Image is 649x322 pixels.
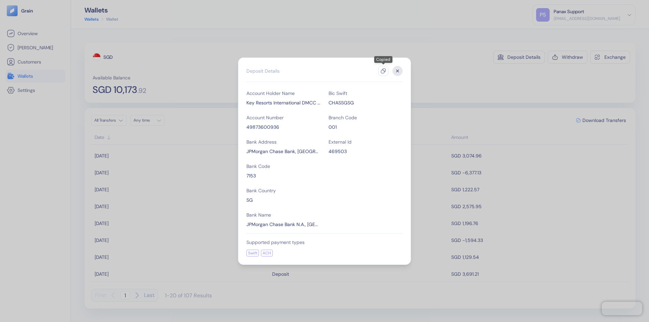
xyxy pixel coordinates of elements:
div: Account Holder Name [246,90,320,97]
div: JPMorgan Chase Bank N.A., Singapore Branch [246,221,320,228]
div: ACH [261,250,273,256]
div: Key Resorts International DMCC TransferMate [246,99,320,106]
div: 49873600936 [246,124,320,130]
div: 7153 [246,172,320,179]
div: Supported payment types [246,239,403,246]
div: 001 [329,124,403,130]
div: Bank Name [246,212,320,218]
div: SG [246,197,320,203]
div: Branch Code [329,114,403,121]
div: CHASSGSG [329,99,403,106]
div: Deposit Details [246,68,280,74]
div: Bank Address [246,139,320,145]
div: Bank Code [246,163,320,170]
div: JPMorgan Chase Bank, N.A., Singapore Branch 168 Robinson Road, Capital Tower Singapore 068912 [246,148,320,155]
div: Swift [246,250,259,256]
div: Bank Country [246,187,320,194]
div: Copied [374,56,392,63]
div: Account Number [246,114,320,121]
div: Bic Swift [329,90,403,97]
div: External Id [329,139,403,145]
div: 469503 [329,148,403,155]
